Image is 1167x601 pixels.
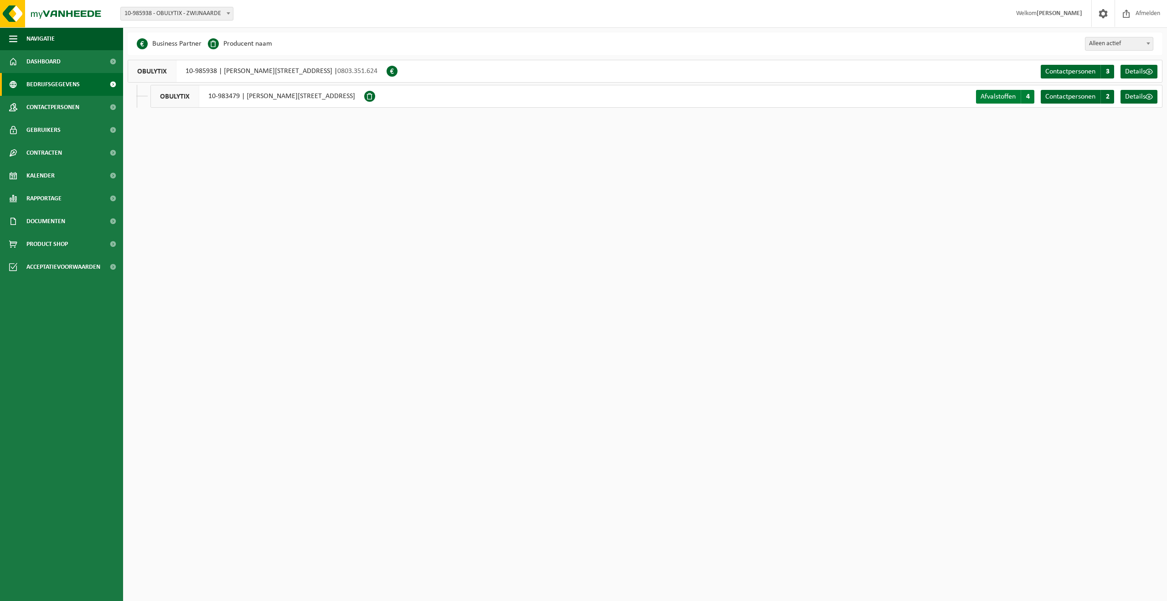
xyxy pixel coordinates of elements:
a: Contactpersonen 3 [1041,65,1114,78]
strong: [PERSON_NAME] [1037,10,1082,17]
span: Contactpersonen [1045,93,1095,100]
span: 4 [1021,90,1034,104]
span: Afvalstoffen [981,93,1016,100]
span: OBULYTIX [128,60,176,82]
span: Alleen actief [1085,37,1153,51]
span: Contactpersonen [26,96,79,119]
span: Rapportage [26,187,62,210]
span: 2 [1100,90,1114,104]
span: Kalender [26,164,55,187]
span: Navigatie [26,27,55,50]
span: 10-985938 - OBULYTIX - ZWIJNAARDE [120,7,233,21]
span: Bedrijfsgegevens [26,73,80,96]
span: Dashboard [26,50,61,73]
a: Details [1121,90,1157,104]
span: Acceptatievoorwaarden [26,256,100,278]
span: Documenten [26,210,65,233]
span: 3 [1100,65,1114,78]
span: Alleen actief [1085,37,1153,50]
a: Details [1121,65,1157,78]
a: Afvalstoffen 4 [976,90,1034,104]
li: Business Partner [137,37,201,51]
span: Contactpersonen [1045,68,1095,75]
span: Details [1125,93,1146,100]
span: Gebruikers [26,119,61,141]
span: Product Shop [26,233,68,256]
li: Producent naam [208,37,272,51]
span: Details [1125,68,1146,75]
span: OBULYTIX [151,85,199,107]
span: 10-985938 - OBULYTIX - ZWIJNAARDE [121,7,233,20]
div: 10-985938 | [PERSON_NAME][STREET_ADDRESS] | [128,60,387,83]
span: 0803.351.624 [337,68,377,75]
div: 10-983479 | [PERSON_NAME][STREET_ADDRESS] [150,85,364,108]
span: Contracten [26,141,62,164]
a: Contactpersonen 2 [1041,90,1114,104]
